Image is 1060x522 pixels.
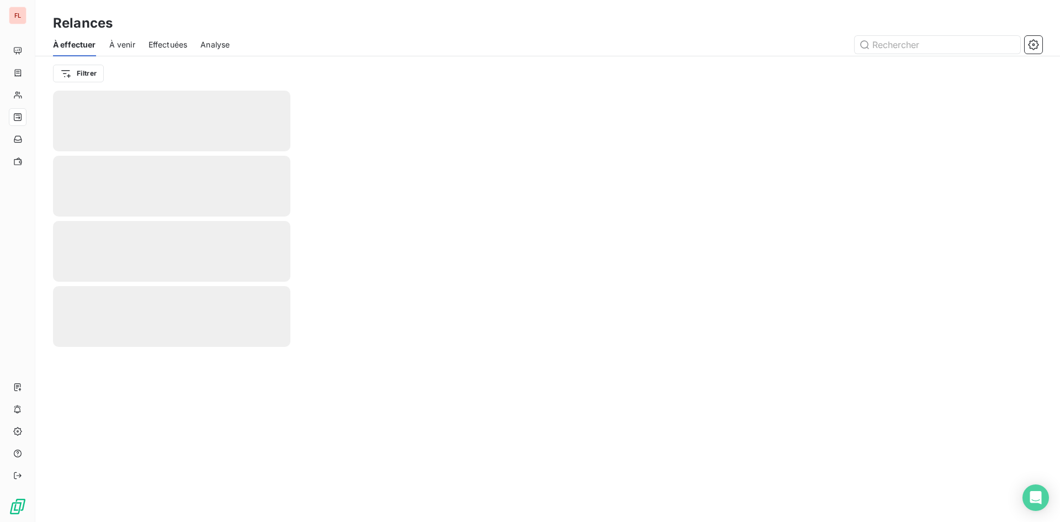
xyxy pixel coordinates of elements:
[53,13,113,33] h3: Relances
[53,39,96,50] span: À effectuer
[855,36,1020,54] input: Rechercher
[149,39,188,50] span: Effectuées
[9,498,26,515] img: Logo LeanPay
[1022,484,1049,511] div: Open Intercom Messenger
[109,39,135,50] span: À venir
[9,7,26,24] div: FL
[53,65,104,82] button: Filtrer
[200,39,230,50] span: Analyse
